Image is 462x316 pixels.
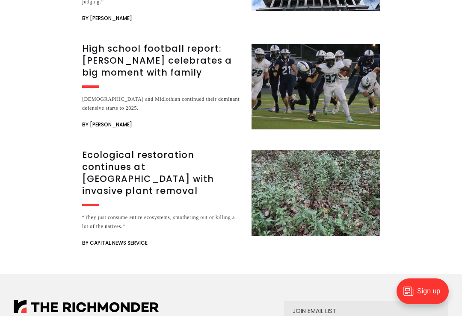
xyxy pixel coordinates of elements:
[252,44,380,129] img: High school football report: Atlee's Dewey celebrates a big moment with family
[82,150,380,248] a: Ecological restoration continues at [GEOGRAPHIC_DATA] with invasive plant removal “They just cons...
[389,274,462,316] iframe: portal-trigger
[82,44,380,130] a: High school football report: [PERSON_NAME] celebrates a big moment with family [DEMOGRAPHIC_DATA]...
[82,95,241,113] div: [DEMOGRAPHIC_DATA] and Midlothian continued their dominant defensive starts to 2025.
[82,120,132,130] span: By [PERSON_NAME]
[82,43,241,79] h3: High school football report: [PERSON_NAME] celebrates a big moment with family
[82,213,241,231] div: “They just consume entire ecosystems, smothering out or killing a lot of the natives."
[293,308,440,314] div: Join email list
[82,13,132,23] span: By [PERSON_NAME]
[252,150,380,236] img: Ecological restoration continues at Chapel Island with invasive plant removal
[82,149,241,197] h3: Ecological restoration continues at [GEOGRAPHIC_DATA] with invasive plant removal
[82,238,148,248] span: By Capital News Service
[14,300,159,313] img: The Richmonder Logo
